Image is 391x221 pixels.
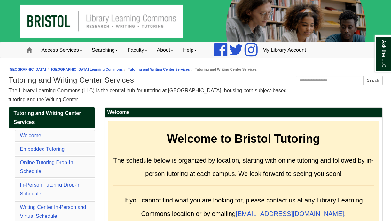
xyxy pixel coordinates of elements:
a: Online Tutoring Drop-In Schedule [20,160,73,174]
a: Searching [87,42,123,58]
button: Search [363,76,382,85]
a: About [152,42,178,58]
a: Tutoring and Writing Center Services [9,107,95,128]
a: My Library Account [258,42,311,58]
span: The schedule below is organized by location, starting with online tutoring and followed by in-per... [113,157,374,177]
strong: Welcome to Bristol Tutoring [167,132,320,145]
a: In-Person Tutoring Drop-In Schedule [20,182,81,196]
span: Tutoring and Writing Center Services [14,111,81,125]
h1: Tutoring and Writing Center Services [9,76,383,85]
a: Access Services [37,42,87,58]
span: The Library Learning Commons (LLC) is the central hub for tutoring at [GEOGRAPHIC_DATA], housing ... [9,88,287,102]
a: Embedded Tutoring [20,146,65,152]
span: If you cannot find what you are looking for, please contact us at any Library Learning Commons lo... [124,197,363,217]
a: [EMAIL_ADDRESS][DOMAIN_NAME] [236,210,344,217]
a: Help [178,42,201,58]
a: [GEOGRAPHIC_DATA] Learning Commons [51,67,123,71]
a: Welcome [20,133,41,138]
a: [GEOGRAPHIC_DATA] [9,67,46,71]
a: Tutoring and Writing Center Services [128,67,190,71]
a: Writing Center In-Person and Virtual Schedule [20,204,86,219]
nav: breadcrumb [9,66,383,72]
h2: Welcome [105,108,382,118]
a: Faculty [123,42,152,58]
li: Tutoring and Writing Center Services [190,66,257,72]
